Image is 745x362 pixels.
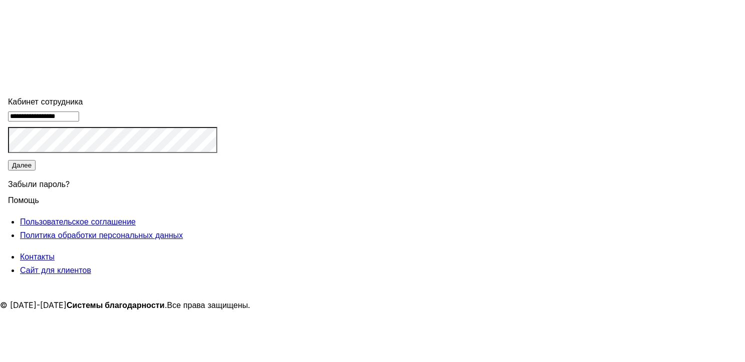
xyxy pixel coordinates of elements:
[8,95,217,108] div: Кабинет сотрудника
[8,171,217,193] div: Забыли пароль?
[67,300,165,310] strong: Системы благодарности
[20,251,55,261] a: Контакты
[20,216,136,226] a: Пользовательское соглашение
[8,160,36,170] button: Далее
[20,265,91,275] a: Сайт для клиентов
[167,300,251,310] span: Все права защищены.
[8,189,39,205] span: Помощь
[20,230,183,240] a: Политика обработки персональных данных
